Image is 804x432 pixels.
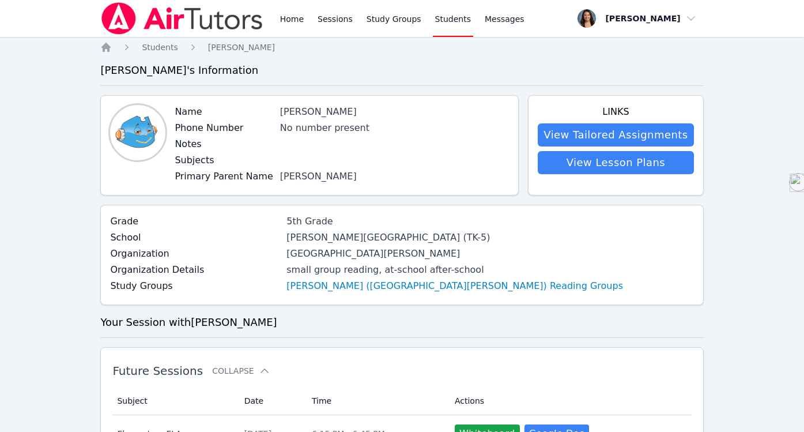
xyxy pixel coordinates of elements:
[286,231,623,245] div: [PERSON_NAME][GEOGRAPHIC_DATA] (TK-5)
[538,105,693,119] h4: Links
[286,215,623,228] div: 5th Grade
[110,215,280,228] label: Grade
[212,365,270,377] button: Collapse
[175,105,273,119] label: Name
[110,263,280,277] label: Organization Details
[280,121,474,135] div: No number present
[112,387,237,415] th: Subject
[286,247,623,261] div: [GEOGRAPHIC_DATA][PERSON_NAME]
[100,2,263,35] img: Air Tutors
[208,43,275,52] span: [PERSON_NAME]
[175,121,273,135] label: Phone Number
[110,247,280,261] label: Organization
[142,42,178,53] a: Students
[485,13,524,25] span: Messages
[286,279,623,293] a: [PERSON_NAME] ([GEOGRAPHIC_DATA][PERSON_NAME]) Reading Groups
[100,62,703,78] h3: [PERSON_NAME] 's Information
[112,364,203,378] span: Future Sessions
[110,231,280,245] label: School
[286,263,623,277] div: small group reading, at-school after-school
[538,151,693,174] a: View Lesson Plans
[175,170,273,183] label: Primary Parent Name
[100,42,703,53] nav: Breadcrumb
[538,123,693,146] a: View Tailored Assignments
[175,153,273,167] label: Subjects
[280,105,474,119] div: [PERSON_NAME]
[142,43,178,52] span: Students
[237,387,305,415] th: Date
[208,42,275,53] a: [PERSON_NAME]
[110,105,165,160] img: Edson Calderon
[448,387,692,415] th: Actions
[305,387,448,415] th: Time
[110,279,280,293] label: Study Groups
[280,170,474,183] div: [PERSON_NAME]
[175,137,273,151] label: Notes
[100,314,703,330] h3: Your Session with [PERSON_NAME]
